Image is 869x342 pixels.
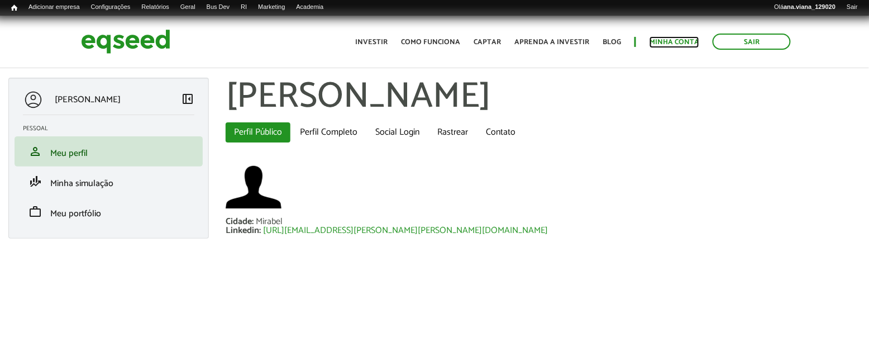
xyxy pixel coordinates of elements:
a: Geral [175,3,201,12]
a: Rastrear [429,122,476,142]
span: finance_mode [28,175,42,188]
a: Blog [603,39,621,46]
span: : [259,223,261,238]
span: Meu perfil [50,146,88,161]
span: Minha simulação [50,176,113,191]
a: Investir [355,39,388,46]
span: person [28,145,42,158]
span: left_panel_close [181,92,194,106]
a: Aprenda a investir [514,39,589,46]
a: Captar [474,39,501,46]
a: workMeu portfólio [23,205,194,218]
a: Sair [841,3,863,12]
img: EqSeed [81,27,170,56]
div: Linkedin [226,226,263,235]
a: finance_modeMinha simulação [23,175,194,188]
span: Meu portfólio [50,206,101,221]
a: Sair [713,34,791,50]
a: Bus Dev [201,3,236,12]
a: Ver perfil do usuário. [226,159,281,215]
div: Mirabel [256,217,283,226]
a: Minha conta [650,39,699,46]
a: Adicionar empresa [23,3,85,12]
strong: ana.viana_129020 [784,3,836,10]
a: personMeu perfil [23,145,194,158]
a: Colapsar menu [181,92,194,108]
h1: [PERSON_NAME] [226,78,861,117]
a: Academia [291,3,330,12]
a: Contato [478,122,524,142]
a: Oláana.viana_129020 [769,3,842,12]
h2: Pessoal [23,125,203,132]
a: Como funciona [401,39,460,46]
a: [URL][EMAIL_ADDRESS][PERSON_NAME][PERSON_NAME][DOMAIN_NAME] [263,226,548,235]
li: Meu perfil [15,136,203,167]
a: Perfil Público [226,122,290,142]
li: Meu portfólio [15,197,203,227]
a: Configurações [85,3,136,12]
div: Cidade [226,217,256,226]
p: [PERSON_NAME] [55,94,121,105]
a: Social Login [367,122,428,142]
span: Início [11,4,17,12]
a: Perfil Completo [292,122,366,142]
a: Início [6,3,23,13]
li: Minha simulação [15,167,203,197]
a: RI [235,3,252,12]
img: Foto de Ana Viana [226,159,281,215]
a: Marketing [252,3,290,12]
a: Relatórios [136,3,174,12]
span: work [28,205,42,218]
span: : [252,214,254,229]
